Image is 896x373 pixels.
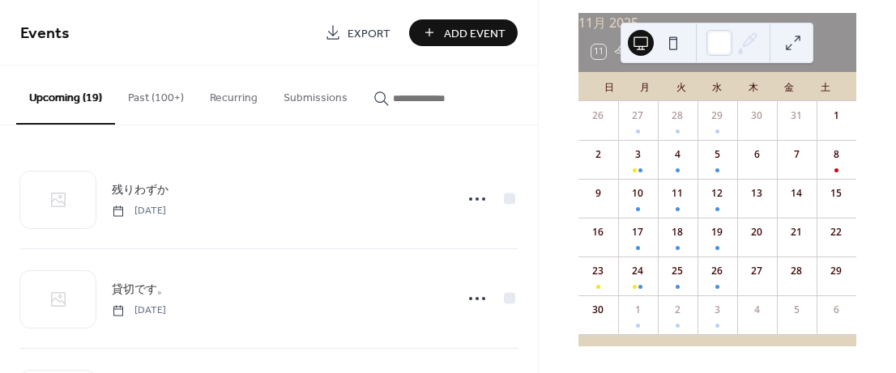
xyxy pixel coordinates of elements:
[591,303,605,317] div: 30
[736,72,771,101] div: 木
[829,186,843,201] div: 15
[348,25,390,42] span: Export
[591,264,605,278] div: 23
[663,72,699,101] div: 火
[829,264,843,278] div: 29
[710,186,724,201] div: 12
[630,225,645,239] div: 17
[578,13,856,32] div: 11月 2025
[670,225,685,239] div: 18
[670,264,685,278] div: 25
[112,204,166,218] span: [DATE]
[630,264,645,278] div: 24
[630,303,645,317] div: 1
[699,72,735,101] div: 水
[271,66,361,123] button: Submissions
[591,186,605,201] div: 9
[670,186,685,201] div: 11
[627,72,663,101] div: 月
[112,280,169,299] a: 貸切です。
[112,182,169,199] span: 残りわずか
[409,19,518,46] button: Add Event
[749,264,764,278] div: 27
[197,66,271,123] button: Recurring
[749,225,764,239] div: 20
[591,72,627,101] div: 日
[789,264,804,278] div: 28
[710,303,724,317] div: 3
[115,66,197,123] button: Past (100+)
[710,264,724,278] div: 26
[630,147,645,162] div: 3
[749,303,764,317] div: 4
[444,25,506,42] span: Add Event
[749,108,764,123] div: 30
[16,66,115,125] button: Upcoming (19)
[112,303,166,318] span: [DATE]
[789,147,804,162] div: 7
[591,225,605,239] div: 16
[749,147,764,162] div: 6
[670,108,685,123] div: 28
[313,19,403,46] a: Export
[591,108,605,123] div: 26
[670,303,685,317] div: 2
[829,225,843,239] div: 22
[112,180,169,199] a: 残りわずか
[20,18,70,49] span: Events
[591,147,605,162] div: 2
[829,147,843,162] div: 8
[789,186,804,201] div: 14
[710,108,724,123] div: 29
[112,282,169,299] span: 貸切です。
[771,72,807,101] div: 金
[586,40,646,63] button: 11今日
[710,225,724,239] div: 19
[789,303,804,317] div: 5
[789,108,804,123] div: 31
[670,147,685,162] div: 4
[630,186,645,201] div: 10
[749,186,764,201] div: 13
[630,108,645,123] div: 27
[710,147,724,162] div: 5
[808,72,843,101] div: 土
[829,303,843,317] div: 6
[829,108,843,123] div: 1
[789,225,804,239] div: 21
